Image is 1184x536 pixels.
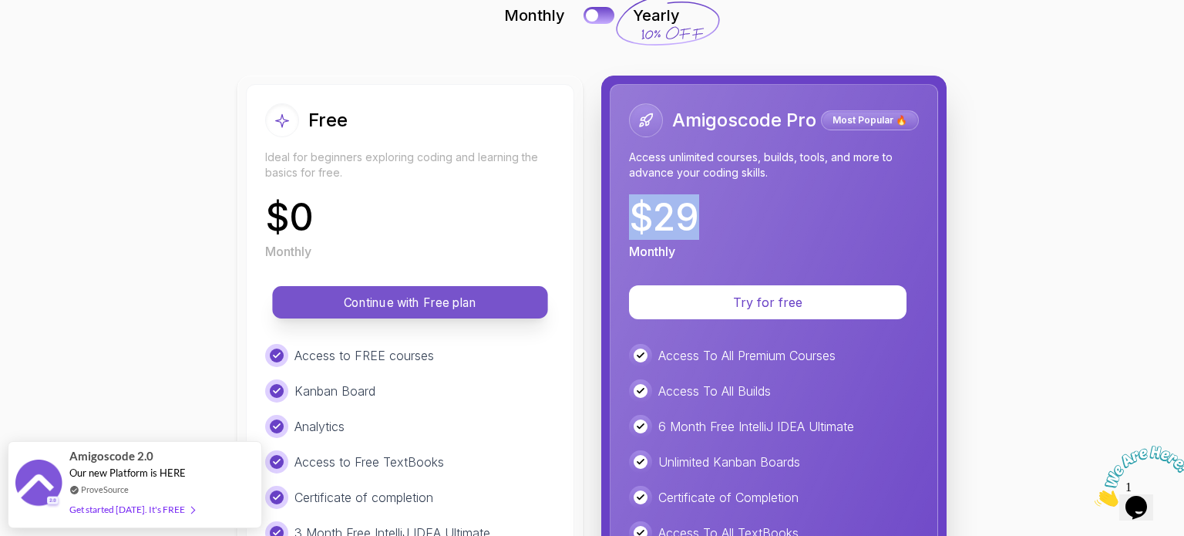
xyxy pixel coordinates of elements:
[1088,440,1184,513] iframe: chat widget
[672,108,816,133] h2: Amigoscode Pro
[823,113,917,128] p: Most Popular 🔥
[265,199,314,236] p: $ 0
[629,150,919,180] p: Access unlimited courses, builds, tools, and more to advance your coding skills.
[265,150,555,180] p: Ideal for beginners exploring coding and learning the basics for free.
[265,242,311,261] p: Monthly
[658,453,800,471] p: Unlimited Kanban Boards
[629,285,906,319] button: Try for free
[504,5,565,26] p: Monthly
[272,286,547,319] button: Continue with Free plan
[658,488,799,507] p: Certificate of Completion
[658,417,854,436] p: 6 Month Free IntelliJ IDEA Ultimate
[629,242,675,261] p: Monthly
[81,484,129,494] a: ProveSource
[294,453,444,471] p: Access to Free TextBooks
[658,346,836,365] p: Access To All Premium Courses
[294,417,345,436] p: Analytics
[647,293,888,312] p: Try for free
[294,382,375,400] p: Kanban Board
[294,488,433,507] p: Certificate of completion
[290,294,530,312] p: Continue with Free plan
[658,382,771,400] p: Access To All Builds
[6,6,12,19] span: 1
[6,6,102,67] img: Chat attention grabber
[69,467,186,479] span: Our new Platform is HERE
[69,501,194,518] div: Get started [DATE]. It's FREE
[15,460,62,510] img: provesource social proof notification image
[69,447,153,465] span: Amigoscode 2.0
[629,199,699,236] p: $ 29
[294,346,434,365] p: Access to FREE courses
[308,108,348,133] h2: Free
